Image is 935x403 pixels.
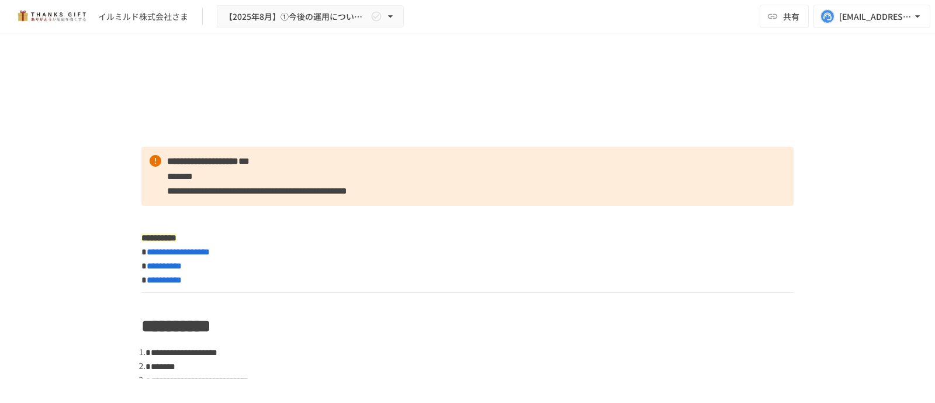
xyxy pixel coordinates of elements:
[783,10,799,23] span: 共有
[839,9,912,24] div: [EMAIL_ADDRESS][DOMAIN_NAME]
[217,5,404,28] button: 【2025年8月】①今後の運用についてのご案内/THANKS GIFTキックオフMTG
[760,5,809,28] button: 共有
[98,11,188,23] div: イルミルド株式会社さま
[813,5,930,28] button: [EMAIL_ADDRESS][DOMAIN_NAME]
[224,9,368,24] span: 【2025年8月】①今後の運用についてのご案内/THANKS GIFTキックオフMTG
[14,7,89,26] img: mMP1OxWUAhQbsRWCurg7vIHe5HqDpP7qZo7fRoNLXQh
